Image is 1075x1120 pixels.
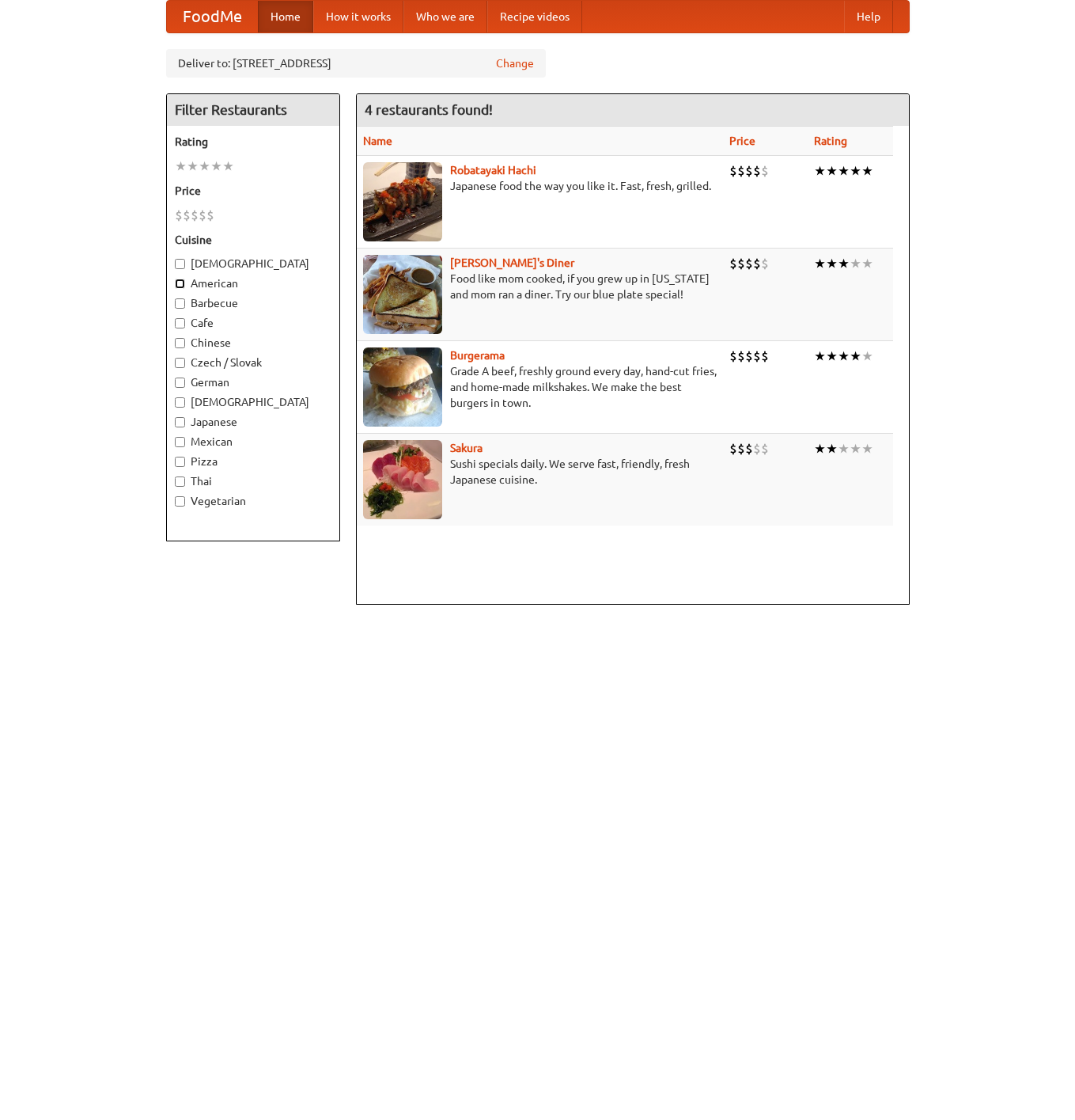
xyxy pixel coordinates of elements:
li: $ [183,207,191,224]
li: ★ [814,255,826,272]
li: ★ [826,255,838,272]
li: ★ [838,347,850,365]
p: Food like mom cooked, if you grew up in [US_STATE] and mom ran a diner. Try our blue plate special! [363,271,717,302]
a: Recipe videos [487,1,582,32]
li: $ [206,207,214,224]
a: Robatayaki Hachi [450,164,536,177]
input: Chinese [175,338,185,348]
li: ★ [850,255,861,272]
li: $ [729,255,737,272]
li: $ [745,162,753,180]
img: robatayaki.jpg [363,162,442,241]
li: $ [191,207,199,224]
li: $ [175,207,183,224]
img: sallys.jpg [363,255,442,334]
a: Price [729,135,755,147]
li: $ [737,162,745,180]
li: ★ [850,162,861,180]
input: Thai [175,476,185,487]
li: $ [737,255,745,272]
h5: Cuisine [175,232,331,248]
li: ★ [861,347,873,365]
li: ★ [850,440,861,457]
p: Grade A beef, freshly ground every day, hand-cut fries, and home-made milkshakes. We make the bes... [363,363,717,411]
input: Mexican [175,437,185,447]
input: Pizza [175,457,185,467]
a: Sakura [450,442,483,454]
li: ★ [814,347,826,365]
li: ★ [826,162,838,180]
a: Rating [814,135,847,147]
li: ★ [199,158,210,175]
label: American [175,275,331,291]
li: $ [761,440,769,457]
a: [PERSON_NAME]'s Diner [450,256,574,269]
li: ★ [838,162,850,180]
h5: Rating [175,134,331,150]
label: Thai [175,473,331,489]
li: ★ [175,158,187,175]
li: $ [753,347,761,365]
p: Sushi specials daily. We serve fast, friendly, fresh Japanese cuisine. [363,456,717,488]
input: Japanese [175,417,185,427]
a: Home [258,1,313,32]
li: $ [737,440,745,457]
label: Pizza [175,454,331,469]
label: [DEMOGRAPHIC_DATA] [175,256,331,271]
li: $ [753,440,761,457]
input: German [175,378,185,388]
li: $ [199,207,206,224]
h5: Price [175,183,331,199]
div: Deliver to: [STREET_ADDRESS] [166,49,546,78]
a: Change [496,55,534,71]
input: Barbecue [175,298,185,309]
li: $ [729,440,737,457]
img: sakura.jpg [363,440,442,519]
li: $ [729,162,737,180]
label: Japanese [175,414,331,430]
input: [DEMOGRAPHIC_DATA] [175,397,185,408]
label: [DEMOGRAPHIC_DATA] [175,394,331,410]
li: ★ [850,347,861,365]
img: burgerama.jpg [363,347,442,427]
li: $ [761,162,769,180]
label: Chinese [175,335,331,351]
li: $ [753,255,761,272]
li: ★ [222,158,234,175]
a: FoodMe [167,1,258,32]
label: Vegetarian [175,493,331,509]
li: $ [753,162,761,180]
li: ★ [861,162,873,180]
li: $ [761,255,769,272]
label: Cafe [175,315,331,331]
b: Burgerama [450,349,505,362]
input: Vegetarian [175,496,185,507]
li: ★ [210,158,222,175]
li: ★ [814,440,826,457]
li: $ [761,347,769,365]
label: German [175,374,331,390]
h4: Filter Restaurants [167,94,339,126]
li: $ [729,347,737,365]
li: ★ [861,255,873,272]
li: ★ [838,440,850,457]
li: ★ [861,440,873,457]
li: ★ [187,158,199,175]
li: ★ [838,255,850,272]
label: Czech / Slovak [175,355,331,370]
li: $ [737,347,745,365]
li: $ [745,440,753,457]
input: Cafe [175,318,185,328]
a: Who we are [403,1,487,32]
a: Name [363,135,392,147]
li: $ [745,255,753,272]
a: Help [844,1,893,32]
label: Barbecue [175,295,331,311]
input: [DEMOGRAPHIC_DATA] [175,259,185,269]
input: American [175,279,185,289]
p: Japanese food the way you like it. Fast, fresh, grilled. [363,178,717,194]
label: Mexican [175,434,331,450]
